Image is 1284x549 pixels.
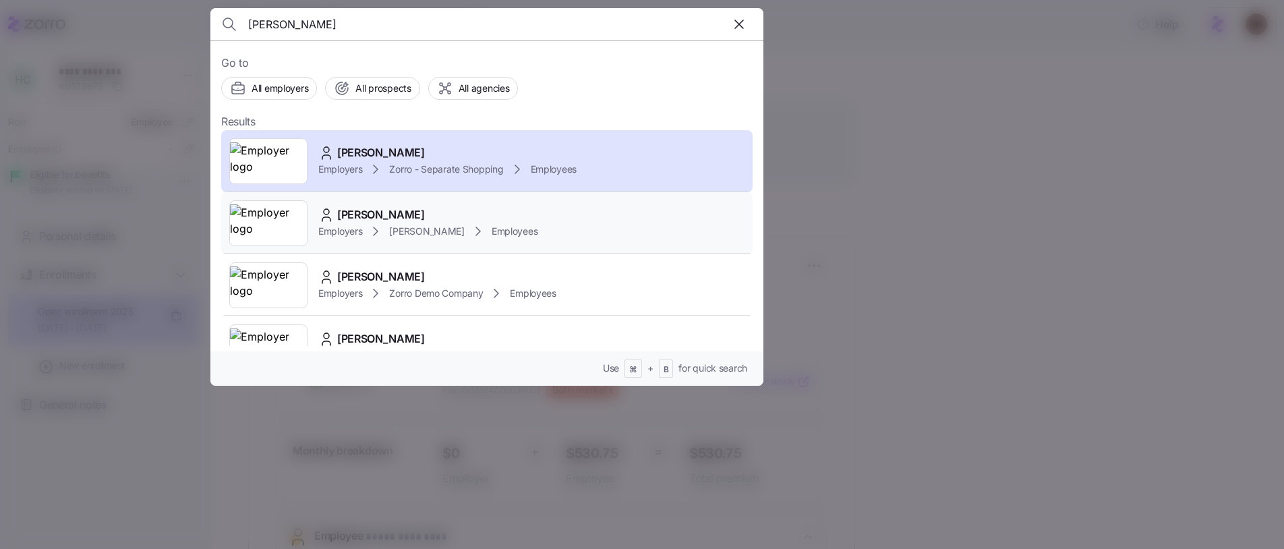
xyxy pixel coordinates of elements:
span: Employees [492,225,537,238]
img: Employer logo [230,142,307,180]
span: Go to [221,55,753,71]
img: Employer logo [230,204,307,242]
span: Employers [318,287,362,300]
span: [PERSON_NAME] [337,268,425,285]
button: All agencies [428,77,519,100]
span: All agencies [459,82,510,95]
img: Employer logo [230,266,307,304]
span: Employees [531,163,577,176]
span: All employers [252,82,308,95]
span: [PERSON_NAME] [337,144,425,161]
span: All prospects [355,82,411,95]
span: Employees [510,287,556,300]
span: Zorro - Separate Shopping [389,163,503,176]
span: Employers [318,163,362,176]
span: [PERSON_NAME] [389,225,464,238]
span: [PERSON_NAME] [337,330,425,347]
span: Employers [318,225,362,238]
span: ⌘ [629,364,637,376]
span: Use [603,362,619,375]
span: Results [221,113,256,130]
button: All prospects [325,77,419,100]
button: All employers [221,77,317,100]
span: for quick search [678,362,747,375]
span: Zorro Demo Company [389,287,483,300]
span: B [664,364,669,376]
span: [PERSON_NAME] [337,206,425,223]
img: Employer logo [230,328,307,366]
span: + [647,362,653,375]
